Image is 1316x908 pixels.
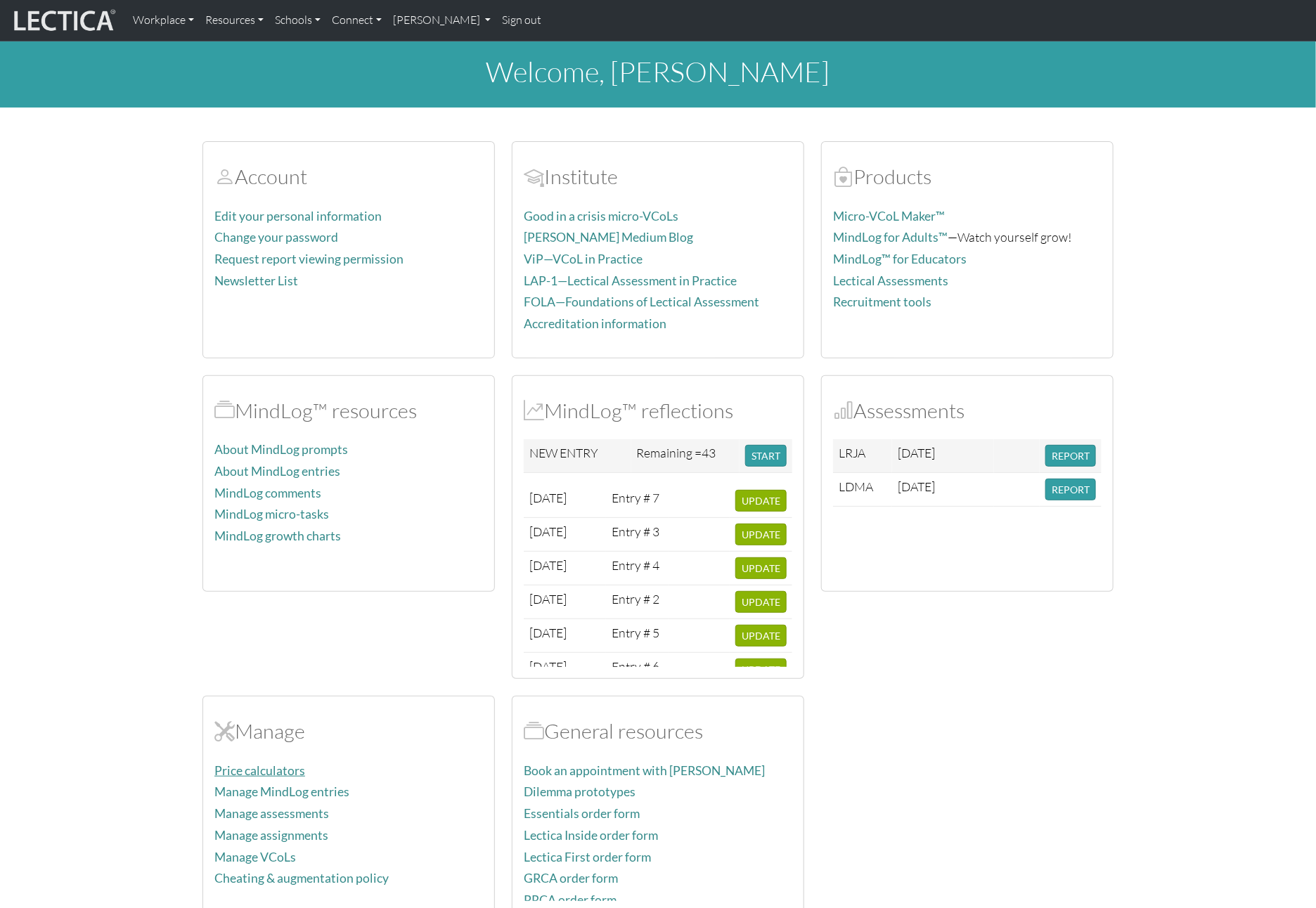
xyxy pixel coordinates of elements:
h2: MindLog™ reflections [524,398,792,423]
button: UPDATE [735,659,787,680]
a: Request report viewing permission [214,252,404,266]
span: [DATE] [529,659,567,674]
a: Sign out [496,6,547,35]
h2: Institute [524,164,792,189]
h2: Assessments [833,398,1102,423]
a: MindLog™ for Educators [833,252,967,266]
a: Edit your personal information [214,209,382,223]
a: Micro-VCoL Maker™ [833,209,945,223]
span: Manage [214,718,235,744]
td: Entry # 3 [606,518,669,552]
span: [DATE] [529,490,567,505]
a: Book an appointment with [PERSON_NAME] [524,763,765,778]
span: UPDATE [742,562,780,574]
td: LRJA [833,439,892,473]
a: Lectica Inside order form [524,828,658,843]
a: LAP-1—Lectical Assessment in Practice [524,273,737,288]
span: Products [833,164,853,189]
img: lecticalive [11,7,116,34]
td: Remaining = [631,439,740,473]
span: UPDATE [742,630,780,642]
a: [PERSON_NAME] [387,6,496,35]
span: Resources [524,718,544,744]
span: UPDATE [742,528,780,540]
a: Accreditation information [524,316,666,331]
a: Resources [200,6,269,35]
a: GRCA order form [524,871,618,886]
span: Assessments [833,398,853,423]
a: Dilemma prototypes [524,784,636,799]
button: REPORT [1045,479,1096,500]
span: 43 [702,445,716,460]
button: UPDATE [735,625,787,647]
button: UPDATE [735,490,787,512]
a: MindLog growth charts [214,528,341,543]
span: [DATE] [898,479,935,494]
h2: Manage [214,719,483,744]
span: Account [524,164,544,189]
span: [DATE] [529,524,567,539]
span: [DATE] [529,557,567,573]
h2: General resources [524,719,792,744]
a: Lectica First order form [524,850,651,864]
a: Essentials order form [524,806,640,821]
a: Price calculators [214,763,305,778]
a: Recruitment tools [833,294,931,309]
a: Manage assessments [214,806,329,821]
a: MindLog comments [214,486,321,500]
h2: MindLog™ resources [214,398,483,423]
span: Account [214,164,235,189]
td: Entry # 2 [606,585,669,619]
a: Change your password [214,230,338,245]
a: Manage MindLog entries [214,784,349,799]
span: MindLog [524,398,544,423]
button: REPORT [1045,445,1096,467]
span: [DATE] [898,445,935,460]
span: MindLog™ resources [214,398,235,423]
span: UPDATE [742,596,780,608]
a: Good in a crisis micro-VCoLs [524,209,678,223]
a: PRCA order form [524,893,617,907]
span: [DATE] [529,625,567,640]
a: Manage assignments [214,828,328,843]
a: Schools [269,6,326,35]
a: Newsletter List [214,273,298,288]
a: Connect [326,6,387,35]
button: START [745,445,787,467]
button: UPDATE [735,557,787,579]
a: ViP—VCoL in Practice [524,252,643,266]
a: [PERSON_NAME] Medium Blog [524,230,693,245]
a: Lectical Assessments [833,273,948,288]
a: FOLA—Foundations of Lectical Assessment [524,294,759,309]
span: [DATE] [529,591,567,607]
a: About MindLog entries [214,464,340,479]
span: UPDATE [742,663,780,675]
a: Workplace [127,6,200,35]
td: Entry # 6 [606,653,669,687]
a: Manage VCoLs [214,850,296,864]
a: Cheating & augmentation policy [214,871,389,886]
button: UPDATE [735,524,787,545]
td: Entry # 5 [606,619,669,653]
td: LDMA [833,473,892,507]
td: Entry # 4 [606,552,669,585]
span: UPDATE [742,495,780,507]
h2: Account [214,164,483,189]
td: NEW ENTRY [524,439,631,473]
h2: Products [833,164,1102,189]
p: —Watch yourself grow! [833,227,1102,247]
td: Entry # 7 [606,484,669,518]
a: MindLog micro-tasks [214,507,329,521]
a: About MindLog prompts [214,442,348,457]
a: MindLog for Adults™ [833,230,948,245]
button: UPDATE [735,591,787,613]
